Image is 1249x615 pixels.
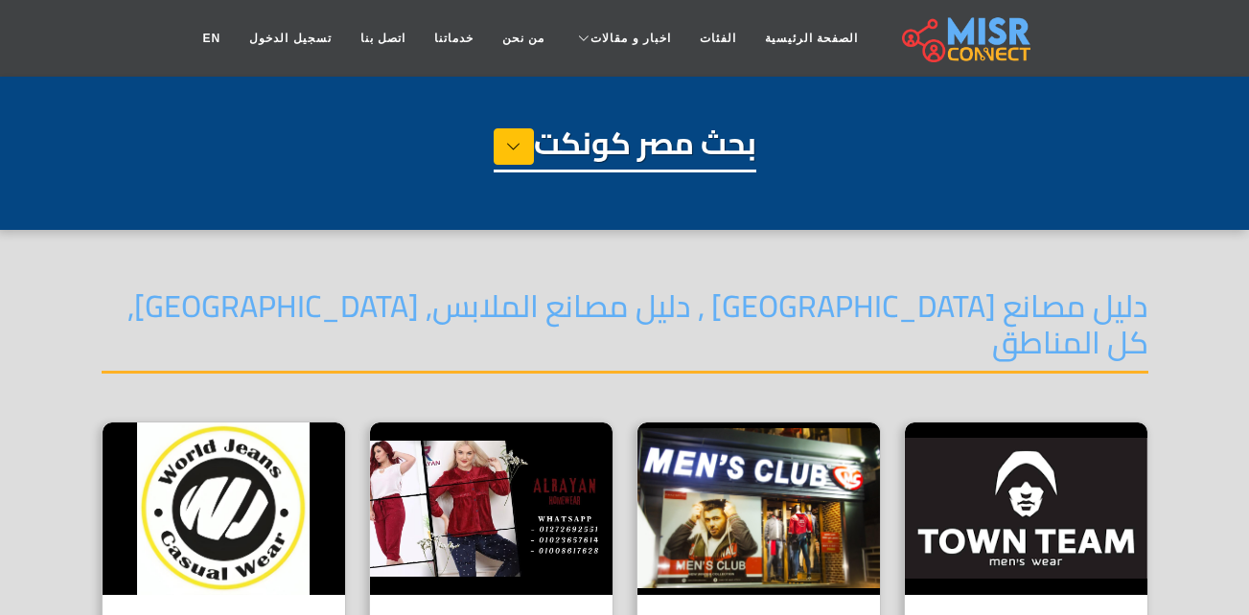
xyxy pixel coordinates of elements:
[189,20,236,57] a: EN
[103,422,345,595] img: مصنع عالم الجينز السوري
[559,20,685,57] a: اخبار و مقالات
[235,20,345,57] a: تسجيل الدخول
[488,20,559,57] a: من نحن
[370,422,613,595] img: مصنع ملابس حريمي بيتي الريان
[637,422,880,595] img: نادي الرجال (MEN'S CLUB)
[102,287,1148,374] h4: دليل مصانع [GEOGRAPHIC_DATA] , دليل مصانع الملابس, [GEOGRAPHIC_DATA], كل المناطق
[346,20,420,57] a: اتصل بنا
[590,30,671,47] span: اخبار و مقالات
[905,422,1147,595] img: مصنع تاون تيم للملابس
[685,20,751,57] a: الفئات
[751,20,872,57] a: الصفحة الرئيسية
[902,14,1030,62] img: main.misr_connect
[420,20,488,57] a: خدماتنا
[494,125,756,172] h1: بحث مصر كونكت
